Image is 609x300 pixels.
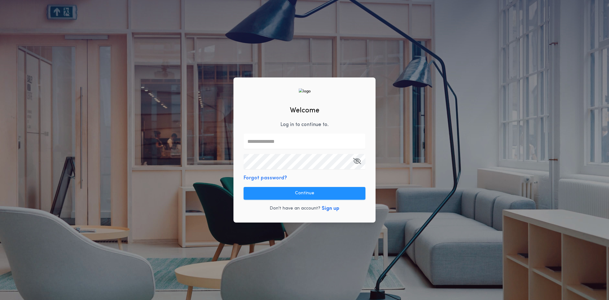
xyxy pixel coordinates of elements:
[322,205,339,212] button: Sign up
[290,105,319,116] h2: Welcome
[298,88,311,94] img: logo
[244,187,365,200] button: Continue
[270,205,320,212] p: Don't have an account?
[280,121,329,129] p: Log in to continue to .
[244,174,287,182] button: Forgot password?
